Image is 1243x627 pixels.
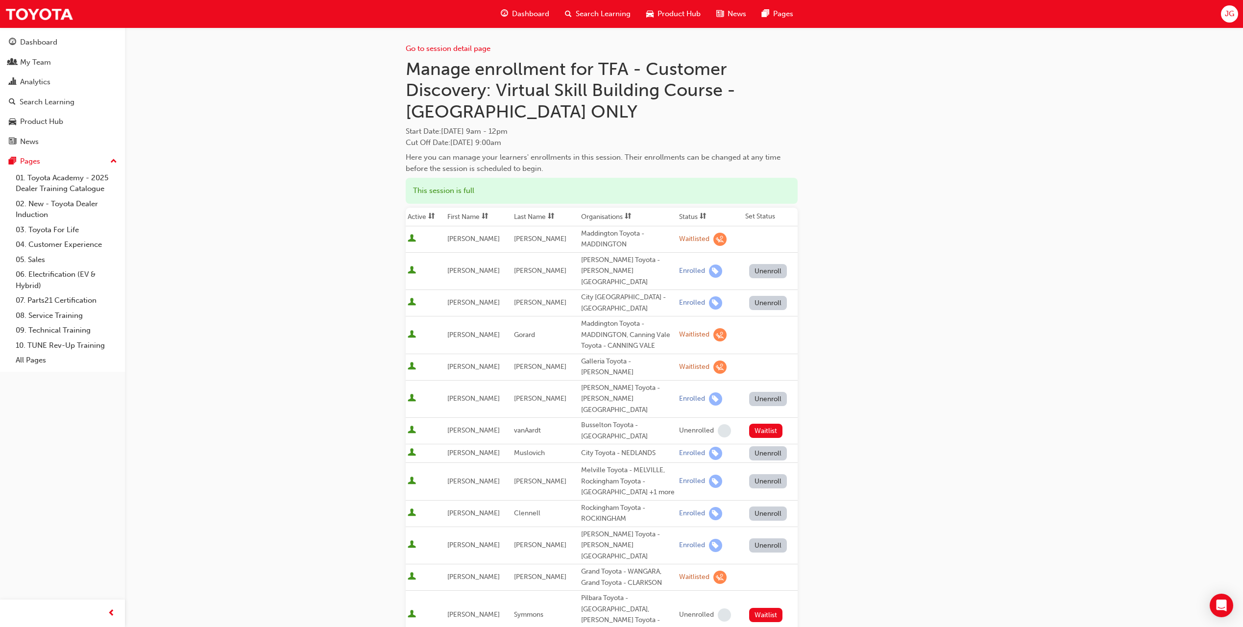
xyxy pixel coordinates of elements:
[9,58,16,67] span: people-icon
[447,449,500,457] span: [PERSON_NAME]
[4,133,121,151] a: News
[408,394,416,404] span: User is active
[679,394,705,404] div: Enrolled
[514,509,540,517] span: Clennell
[441,127,508,136] span: [DATE] 9am - 12pm
[406,178,798,204] div: This session is full
[447,426,500,434] span: [PERSON_NAME]
[749,296,787,310] button: Unenroll
[713,233,727,246] span: learningRecordVerb_WAITLIST-icon
[581,292,675,314] div: City [GEOGRAPHIC_DATA] - [GEOGRAPHIC_DATA]
[679,426,714,435] div: Unenrolled
[514,610,543,619] span: Symmons
[749,424,783,438] button: Waitlist
[493,4,557,24] a: guage-iconDashboard
[708,4,754,24] a: news-iconNews
[512,208,579,226] th: Toggle SortBy
[1225,8,1234,20] span: JG
[5,3,73,25] img: Trak
[638,4,708,24] a: car-iconProduct Hub
[679,235,709,244] div: Waitlisted
[749,264,787,278] button: Unenroll
[408,330,416,340] span: User is active
[408,266,416,276] span: User is active
[713,361,727,374] span: learningRecordVerb_WAITLIST-icon
[4,152,121,170] button: Pages
[406,138,501,147] span: Cut Off Date : [DATE] 9:00am
[447,394,500,403] span: [PERSON_NAME]
[1210,594,1233,617] div: Open Intercom Messenger
[514,362,566,371] span: [PERSON_NAME]
[447,235,500,243] span: [PERSON_NAME]
[12,196,121,222] a: 02. New - Toyota Dealer Induction
[514,449,545,457] span: Muslovich
[4,73,121,91] a: Analytics
[9,78,16,87] span: chart-icon
[408,508,416,518] span: User is active
[709,265,722,278] span: learningRecordVerb_ENROLL-icon
[12,308,121,323] a: 08. Service Training
[408,426,416,435] span: User is active
[514,298,566,307] span: [PERSON_NAME]
[20,57,51,68] div: My Team
[20,76,50,88] div: Analytics
[581,448,675,459] div: City Toyota - NEDLANDS
[709,392,722,406] span: learningRecordVerb_ENROLL-icon
[406,58,798,122] h1: Manage enrollment for TFA - Customer Discovery: Virtual Skill Building Course - [GEOGRAPHIC_DATA]...
[762,8,769,20] span: pages-icon
[581,420,675,442] div: Busselton Toyota - [GEOGRAPHIC_DATA]
[447,266,500,275] span: [PERSON_NAME]
[581,356,675,378] div: Galleria Toyota - [PERSON_NAME]
[713,571,727,584] span: learningRecordVerb_WAITLIST-icon
[9,38,16,47] span: guage-icon
[679,573,709,582] div: Waitlisted
[406,44,490,53] a: Go to session detail page
[754,4,801,24] a: pages-iconPages
[749,392,787,406] button: Unenroll
[428,213,435,221] span: sorting-icon
[743,208,798,226] th: Set Status
[12,222,121,238] a: 03. Toyota For Life
[579,208,677,226] th: Toggle SortBy
[709,447,722,460] span: learningRecordVerb_ENROLL-icon
[12,353,121,368] a: All Pages
[512,8,549,20] span: Dashboard
[749,538,787,553] button: Unenroll
[12,323,121,338] a: 09. Technical Training
[4,33,121,51] a: Dashboard
[12,293,121,308] a: 07. Parts21 Certification
[700,213,707,221] span: sorting-icon
[9,157,16,166] span: pages-icon
[501,8,508,20] span: guage-icon
[9,118,16,126] span: car-icon
[679,610,714,620] div: Unenrolled
[728,8,746,20] span: News
[447,477,500,485] span: [PERSON_NAME]
[709,539,722,552] span: learningRecordVerb_ENROLL-icon
[12,338,121,353] a: 10. TUNE Rev-Up Training
[576,8,631,20] span: Search Learning
[447,331,500,339] span: [PERSON_NAME]
[679,509,705,518] div: Enrolled
[20,156,40,167] div: Pages
[447,541,500,549] span: [PERSON_NAME]
[4,113,121,131] a: Product Hub
[12,170,121,196] a: 01. Toyota Academy - 2025 Dealer Training Catalogue
[718,608,731,622] span: learningRecordVerb_NONE-icon
[581,255,675,288] div: [PERSON_NAME] Toyota - [PERSON_NAME][GEOGRAPHIC_DATA]
[20,96,74,108] div: Search Learning
[408,362,416,372] span: User is active
[716,8,724,20] span: news-icon
[581,228,675,250] div: Maddington Toyota - MADDINGTON
[565,8,572,20] span: search-icon
[514,573,566,581] span: [PERSON_NAME]
[677,208,743,226] th: Toggle SortBy
[406,208,445,226] th: Toggle SortBy
[406,126,798,137] span: Start Date :
[646,8,654,20] span: car-icon
[514,477,566,485] span: [PERSON_NAME]
[581,503,675,525] div: Rockingham Toyota - ROCKINGHAM
[408,572,416,582] span: User is active
[445,208,512,226] th: Toggle SortBy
